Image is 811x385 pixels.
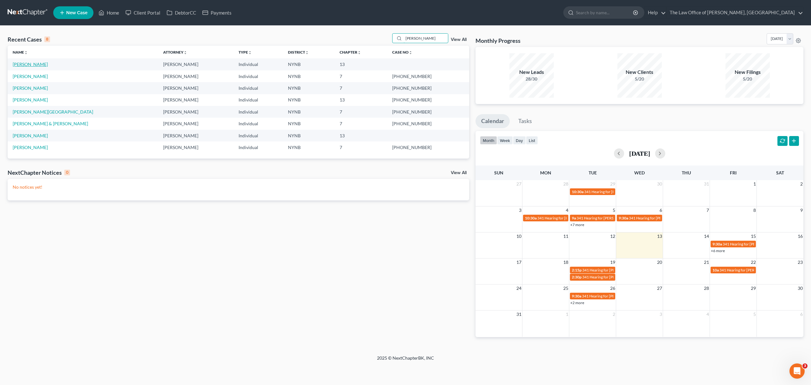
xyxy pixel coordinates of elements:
span: 4 [706,310,710,318]
span: 3 [802,363,808,369]
input: Search by name... [576,7,634,18]
a: [PERSON_NAME] [13,145,48,150]
span: 28 [703,284,710,292]
td: NYNB [283,106,335,118]
td: [PERSON_NAME] [158,58,233,70]
span: 13 [656,232,663,240]
span: 20 [656,258,663,266]
span: 30 [656,180,663,188]
a: +2 more [570,300,584,305]
a: Help [645,7,666,18]
span: 27 [516,180,522,188]
td: NYNB [283,130,335,141]
span: 14 [703,232,710,240]
span: 2:15p [572,268,582,272]
td: 7 [335,118,387,129]
td: NYNB [283,141,335,153]
div: New Leads [509,69,554,76]
div: 5/20 [725,76,770,82]
a: +7 more [570,222,584,227]
td: [PHONE_NUMBER] [387,106,469,118]
td: Individual [233,106,283,118]
span: 9:30a [619,216,628,220]
span: 9:30a [712,242,722,246]
span: 341 Hearing for [PERSON_NAME] [577,216,633,220]
span: 24 [516,284,522,292]
td: [PERSON_NAME] [158,130,233,141]
a: [PERSON_NAME] [13,74,48,79]
td: Individual [233,118,283,129]
span: Sun [494,170,503,175]
span: 3 [659,310,663,318]
td: [PERSON_NAME] [158,70,233,82]
span: 2:30p [572,275,582,279]
span: 18 [563,258,569,266]
h3: Monthly Progress [476,37,520,44]
td: NYNB [283,70,335,82]
a: [PERSON_NAME] & [PERSON_NAME] [13,121,88,126]
span: 25 [563,284,569,292]
span: 1 [565,310,569,318]
span: 9 [800,206,803,214]
span: 16 [797,232,803,240]
a: Tasks [513,114,538,128]
h2: [DATE] [629,150,650,157]
span: 341 Hearing for [PERSON_NAME] [582,294,639,298]
span: 10a [712,268,719,272]
span: 28 [563,180,569,188]
i: unfold_more [248,51,252,55]
span: 26 [610,284,616,292]
i: unfold_more [24,51,28,55]
span: 30 [797,284,803,292]
div: 2025 © NextChapterBK, INC [225,355,586,366]
a: [PERSON_NAME] [13,133,48,138]
td: Individual [233,58,283,70]
td: Individual [233,130,283,141]
span: 19 [610,258,616,266]
div: 0 [64,170,70,175]
span: 6 [659,206,663,214]
td: [PERSON_NAME] [158,141,233,153]
td: NYNB [283,82,335,94]
span: 7 [706,206,710,214]
span: 9:30a [572,294,581,298]
a: Districtunfold_more [288,50,309,55]
a: [PERSON_NAME][GEOGRAPHIC_DATA] [13,109,93,114]
a: [PERSON_NAME] [13,85,48,91]
iframe: Intercom live chat [789,363,805,379]
span: 341 Hearing for [PERSON_NAME] [719,268,776,272]
td: 7 [335,70,387,82]
a: Typeunfold_more [239,50,252,55]
td: 7 [335,106,387,118]
span: 31 [516,310,522,318]
a: View All [451,171,467,175]
span: 21 [703,258,710,266]
a: Home [95,7,122,18]
td: 7 [335,82,387,94]
span: 12 [610,232,616,240]
i: unfold_more [357,51,361,55]
a: [PERSON_NAME] [13,62,48,67]
td: Individual [233,70,283,82]
span: 341 Hearing for [PERSON_NAME] [629,216,686,220]
span: 5 [753,310,757,318]
div: New Filings [725,69,770,76]
div: NextChapter Notices [8,169,70,176]
input: Search by name... [404,34,448,43]
td: [PHONE_NUMBER] [387,70,469,82]
div: 28/30 [509,76,554,82]
td: NYNB [283,58,335,70]
span: 10 [516,232,522,240]
span: 341 Hearing for [PERSON_NAME] [582,275,639,279]
span: 10:30a [525,216,537,220]
div: New Clients [617,69,662,76]
span: 23 [797,258,803,266]
span: 341 Hearing for [PERSON_NAME] [584,189,641,194]
td: [PHONE_NUMBER] [387,141,469,153]
td: [PHONE_NUMBER] [387,94,469,106]
span: 29 [610,180,616,188]
span: 2 [800,180,803,188]
button: week [497,136,513,145]
a: [PERSON_NAME] [13,97,48,102]
span: Wed [634,170,645,175]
